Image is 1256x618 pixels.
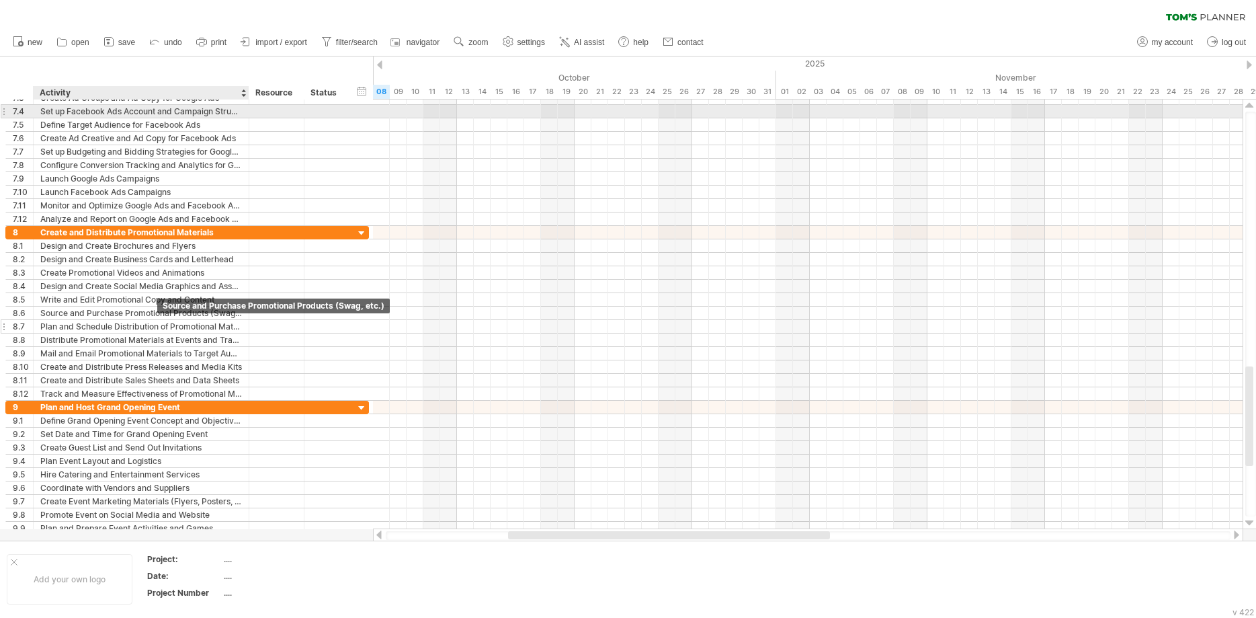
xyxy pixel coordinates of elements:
div: Sunday, 16 November 2025 [1028,85,1045,99]
div: 8 [13,226,33,239]
div: Wednesday, 29 October 2025 [726,85,743,99]
div: 7.12 [13,213,33,225]
div: 7.9 [13,172,33,185]
a: contact [659,34,708,51]
div: Launch Google Ads Campaigns [40,172,242,185]
div: Wednesday, 15 October 2025 [491,85,507,99]
div: .... [224,587,337,598]
a: log out [1204,34,1250,51]
div: Wednesday, 8 October 2025 [373,85,390,99]
div: 9.6 [13,481,33,494]
div: Thursday, 6 November 2025 [860,85,877,99]
span: print [211,38,226,47]
div: 8.9 [13,347,33,360]
div: Thursday, 27 November 2025 [1213,85,1230,99]
div: Define Grand Opening Event Concept and Objectives [40,414,242,427]
div: Date: [147,570,221,582]
div: Saturday, 22 November 2025 [1129,85,1146,99]
div: 8.6 [13,307,33,319]
div: Thursday, 23 October 2025 [625,85,642,99]
div: Friday, 24 October 2025 [642,85,659,99]
div: Create Event Marketing Materials (Flyers, Posters, etc.) [40,495,242,508]
div: .... [224,570,337,582]
div: Set Date and Time for Grand Opening Event [40,428,242,440]
div: Monday, 24 November 2025 [1163,85,1179,99]
div: Thursday, 13 November 2025 [978,85,995,99]
a: help [615,34,653,51]
div: Plan and Schedule Distribution of Promotional Materials [40,320,242,333]
span: import / export [255,38,307,47]
div: Tuesday, 28 October 2025 [709,85,726,99]
span: open [71,38,89,47]
div: Tuesday, 25 November 2025 [1179,85,1196,99]
div: 7.11 [13,199,33,212]
span: settings [517,38,545,47]
div: Design and Create Social Media Graphics and Assets [40,280,242,293]
div: Friday, 10 October 2025 [407,85,423,99]
div: 7.4 [13,105,33,118]
div: Saturday, 8 November 2025 [894,85,911,99]
div: Status [310,86,340,100]
div: Create and Distribute Press Releases and Media Kits [40,360,242,373]
div: Define Target Audience for Facebook Ads [40,118,242,131]
div: 9.1 [13,414,33,427]
div: 9.8 [13,508,33,521]
div: October 2025 [255,71,776,85]
div: Saturday, 11 October 2025 [423,85,440,99]
span: new [28,38,42,47]
div: Wednesday, 22 October 2025 [608,85,625,99]
div: Monday, 20 October 2025 [575,85,591,99]
div: Sunday, 9 November 2025 [911,85,927,99]
div: Friday, 14 November 2025 [995,85,1011,99]
div: 9.7 [13,495,33,508]
div: Friday, 21 November 2025 [1112,85,1129,99]
div: Project Number [147,587,221,598]
div: Create Guest List and Send Out Invitations [40,441,242,454]
span: filter/search [336,38,378,47]
div: Configure Conversion Tracking and Analytics for Google Ads and Facebook Ads [40,159,242,171]
div: Tuesday, 18 November 2025 [1062,85,1079,99]
div: Sunday, 12 October 2025 [440,85,457,99]
div: Resource [255,86,296,100]
div: Sunday, 26 October 2025 [675,85,692,99]
div: Monday, 10 November 2025 [927,85,944,99]
div: 7.7 [13,145,33,158]
div: 8.3 [13,266,33,279]
span: log out [1222,38,1246,47]
div: Tuesday, 21 October 2025 [591,85,608,99]
div: Track and Measure Effectiveness of Promotional Materials [40,387,242,400]
div: v 422 [1232,607,1254,617]
div: Wednesday, 19 November 2025 [1079,85,1095,99]
div: Mail and Email Promotional Materials to Target Audience [40,347,242,360]
span: AI assist [574,38,604,47]
div: Plan and Host Grand Opening Event [40,401,242,414]
div: Wednesday, 26 November 2025 [1196,85,1213,99]
div: 7.8 [13,159,33,171]
div: 9.5 [13,468,33,481]
div: 8.7 [13,320,33,333]
a: filter/search [318,34,382,51]
div: 8.5 [13,293,33,306]
a: settings [499,34,549,51]
div: Plan and Prepare Event Activities and Games [40,522,242,535]
div: Source and Purchase Promotional Products (Swag, etc.) [157,299,390,313]
div: 7.5 [13,118,33,131]
div: Create and Distribute Promotional Materials [40,226,242,239]
div: 8.8 [13,334,33,346]
div: Distribute Promotional Materials at Events and Trade Shows [40,334,242,346]
span: zoom [468,38,488,47]
span: help [633,38,648,47]
div: 7.6 [13,132,33,145]
div: Wednesday, 5 November 2025 [843,85,860,99]
div: Friday, 7 November 2025 [877,85,894,99]
div: Create Ad Creative and Ad Copy for Facebook Ads [40,132,242,145]
a: my account [1134,34,1197,51]
div: Source and Purchase Promotional Products (Swag, etc.) [40,307,242,319]
div: Monday, 27 October 2025 [692,85,709,99]
div: 8.10 [13,360,33,373]
div: Set up Facebook Ads Account and Campaign Structure [40,105,242,118]
a: import / export [237,34,311,51]
div: Saturday, 15 November 2025 [1011,85,1028,99]
div: Monday, 13 October 2025 [457,85,474,99]
div: Sunday, 2 November 2025 [793,85,810,99]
